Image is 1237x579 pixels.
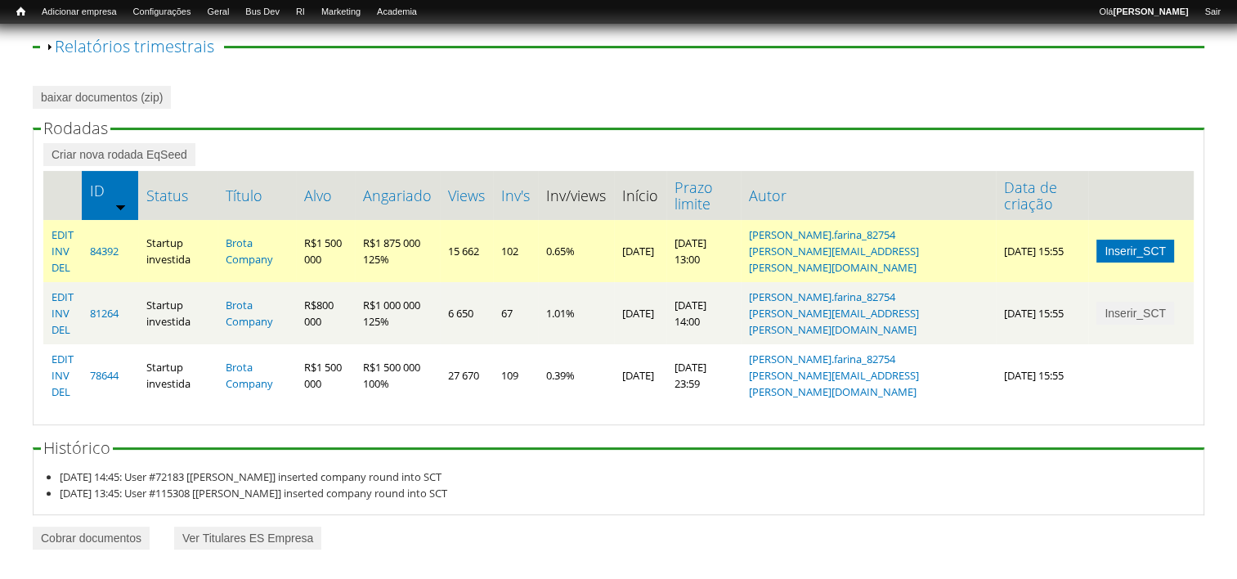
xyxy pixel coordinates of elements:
a: 81264 [90,306,119,321]
td: 6 650 [440,282,493,344]
strong: [PERSON_NAME] [1113,7,1188,16]
a: Marketing [313,4,369,20]
a: Academia [369,4,425,20]
a: baixar documentos (zip) [33,86,171,109]
a: [PERSON_NAME][EMAIL_ADDRESS][PERSON_NAME][DOMAIN_NAME] [749,306,919,337]
a: Autor [749,187,988,204]
a: Relatórios trimestrais [55,35,214,57]
span: [DATE] [622,244,654,258]
span: [DATE] [622,306,654,321]
td: 15 662 [440,220,493,282]
td: 1.01% [538,282,614,344]
span: [DATE] 23:59 [675,360,706,391]
a: Título [226,187,287,204]
a: Início [8,4,34,20]
td: 0.39% [538,344,614,406]
a: EDIT [52,289,74,304]
a: Inserir_SCT [1096,240,1174,263]
a: DEL [52,260,70,275]
td: R$1 000 000 125% [355,282,440,344]
a: RI [288,4,313,20]
a: Adicionar empresa [34,4,125,20]
td: R$1 875 000 125% [355,220,440,282]
a: [PERSON_NAME][EMAIL_ADDRESS][PERSON_NAME][DOMAIN_NAME] [749,244,919,275]
td: R$800 000 [296,282,355,344]
th: Inv/views [538,171,614,220]
a: [PERSON_NAME][EMAIL_ADDRESS][PERSON_NAME][DOMAIN_NAME] [749,368,919,399]
a: Brota Company [226,236,273,267]
td: 27 670 [440,344,493,406]
th: Início [614,171,666,220]
a: 78644 [90,368,119,383]
a: Bus Dev [237,4,288,20]
td: [DATE] 15:55 [996,282,1089,344]
td: 0.65% [538,220,614,282]
a: Angariado [363,187,432,204]
a: ID [90,182,130,199]
a: Data de criação [1004,179,1081,212]
a: INV [52,244,69,258]
a: DEL [52,322,70,337]
a: EDIT [52,352,74,366]
a: [PERSON_NAME].farina_82754 [749,352,895,366]
a: Inv's [501,187,530,204]
a: DEL [52,384,70,399]
a: [PERSON_NAME].farina_82754 [749,227,895,242]
li: [DATE] 13:45: User #115308 [[PERSON_NAME]] inserted company round into SCT [60,485,1194,501]
td: R$1 500 000 [296,344,355,406]
a: Brota Company [226,360,273,391]
a: Geral [199,4,237,20]
a: INV [52,306,69,321]
td: 67 [493,282,538,344]
a: Alvo [304,187,347,204]
a: Brota Company [226,298,273,329]
td: Startup investida [138,344,217,406]
span: Histórico [43,437,110,459]
a: Views [448,187,485,204]
a: EDIT [52,227,74,242]
li: [DATE] 14:45: User #72183 [[PERSON_NAME]] inserted company round into SCT [60,469,1194,485]
span: [DATE] [622,368,654,383]
a: Criar nova rodada EqSeed [43,143,195,166]
a: INV [52,368,69,383]
td: 102 [493,220,538,282]
span: Início [16,6,25,17]
span: [DATE] 14:00 [675,298,706,329]
td: Startup investida [138,220,217,282]
img: ordem crescente [115,201,126,212]
a: Ver Titulares ES Empresa [174,527,321,550]
td: [DATE] 15:55 [996,220,1089,282]
a: Status [146,187,209,204]
a: Prazo limite [675,179,733,212]
span: [DATE] 13:00 [675,236,706,267]
a: Olá[PERSON_NAME] [1091,4,1196,20]
td: R$1 500 000 100% [355,344,440,406]
a: Inserir_SCT [1096,302,1174,325]
a: [PERSON_NAME].farina_82754 [749,289,895,304]
a: Sair [1196,4,1229,20]
td: 109 [493,344,538,406]
td: Startup investida [138,282,217,344]
td: R$1 500 000 [296,220,355,282]
td: [DATE] 15:55 [996,344,1089,406]
a: 84392 [90,244,119,258]
a: Configurações [125,4,199,20]
a: Cobrar documentos [33,527,150,550]
span: Rodadas [43,117,108,139]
